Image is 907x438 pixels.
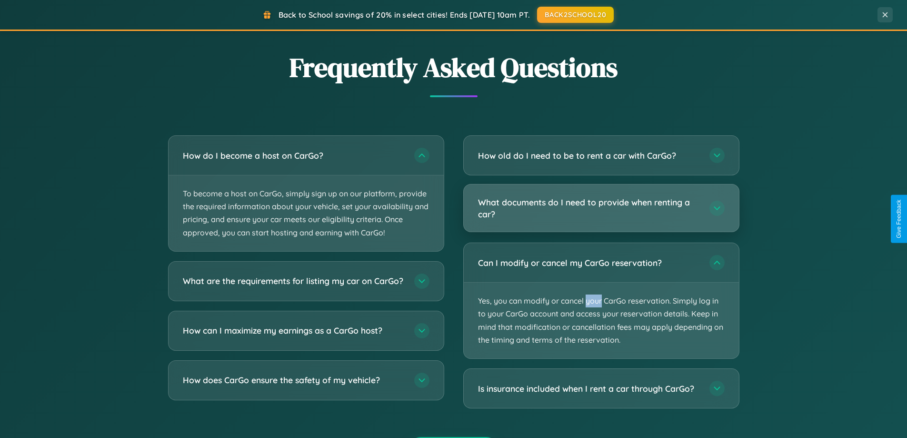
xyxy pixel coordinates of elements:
h3: How do I become a host on CarGo? [183,150,405,162]
h3: How can I maximize my earnings as a CarGo host? [183,325,405,336]
p: To become a host on CarGo, simply sign up on our platform, provide the required information about... [169,175,444,251]
div: Give Feedback [896,200,902,238]
h3: How old do I need to be to rent a car with CarGo? [478,150,700,162]
span: Back to School savings of 20% in select cities! Ends [DATE] 10am PT. [279,10,530,20]
h3: How does CarGo ensure the safety of my vehicle? [183,374,405,386]
h3: Can I modify or cancel my CarGo reservation? [478,257,700,269]
h3: Is insurance included when I rent a car through CarGo? [478,383,700,395]
button: BACK2SCHOOL20 [537,7,614,23]
h3: What are the requirements for listing my car on CarGo? [183,275,405,287]
h2: Frequently Asked Questions [168,49,739,86]
h3: What documents do I need to provide when renting a car? [478,196,700,220]
p: Yes, you can modify or cancel your CarGo reservation. Simply log in to your CarGo account and acc... [464,283,739,358]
